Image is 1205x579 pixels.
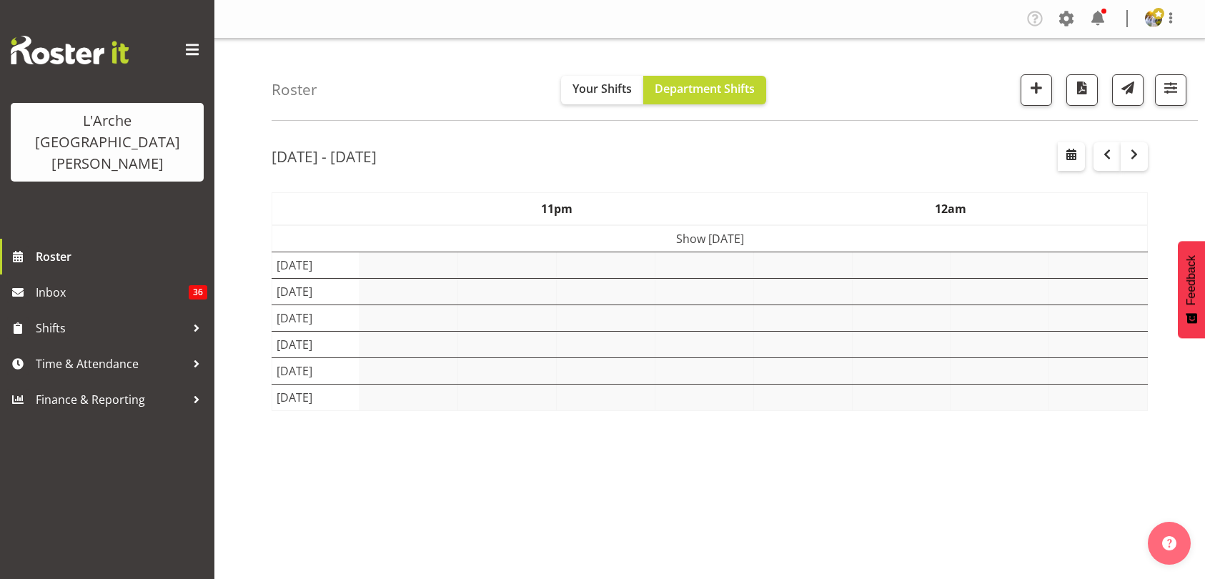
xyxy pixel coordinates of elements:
[1021,74,1052,106] button: Add a new shift
[36,353,186,375] span: Time & Attendance
[1155,74,1186,106] button: Filter Shifts
[272,252,360,278] td: [DATE]
[25,110,189,174] div: L'Arche [GEOGRAPHIC_DATA][PERSON_NAME]
[1145,10,1162,27] img: aizza-garduque4b89473dfc6c768e6a566f2329987521.png
[272,225,1148,252] td: Show [DATE]
[11,36,129,64] img: Rosterit website logo
[272,357,360,384] td: [DATE]
[36,282,189,303] span: Inbox
[272,278,360,305] td: [DATE]
[272,147,377,166] h2: [DATE] - [DATE]
[753,192,1147,225] th: 12am
[1112,74,1144,106] button: Send a list of all shifts for the selected filtered period to all rostered employees.
[1058,142,1085,171] button: Select a specific date within the roster.
[272,305,360,331] td: [DATE]
[1178,241,1205,338] button: Feedback - Show survey
[561,76,643,104] button: Your Shifts
[36,246,207,267] span: Roster
[272,81,317,98] h4: Roster
[655,81,755,96] span: Department Shifts
[1162,536,1176,550] img: help-xxl-2.png
[189,285,207,300] span: 36
[359,192,753,225] th: 11pm
[1185,255,1198,305] span: Feedback
[272,331,360,357] td: [DATE]
[36,317,186,339] span: Shifts
[643,76,766,104] button: Department Shifts
[272,384,360,410] td: [DATE]
[36,389,186,410] span: Finance & Reporting
[1066,74,1098,106] button: Download a PDF of the roster according to the set date range.
[572,81,632,96] span: Your Shifts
